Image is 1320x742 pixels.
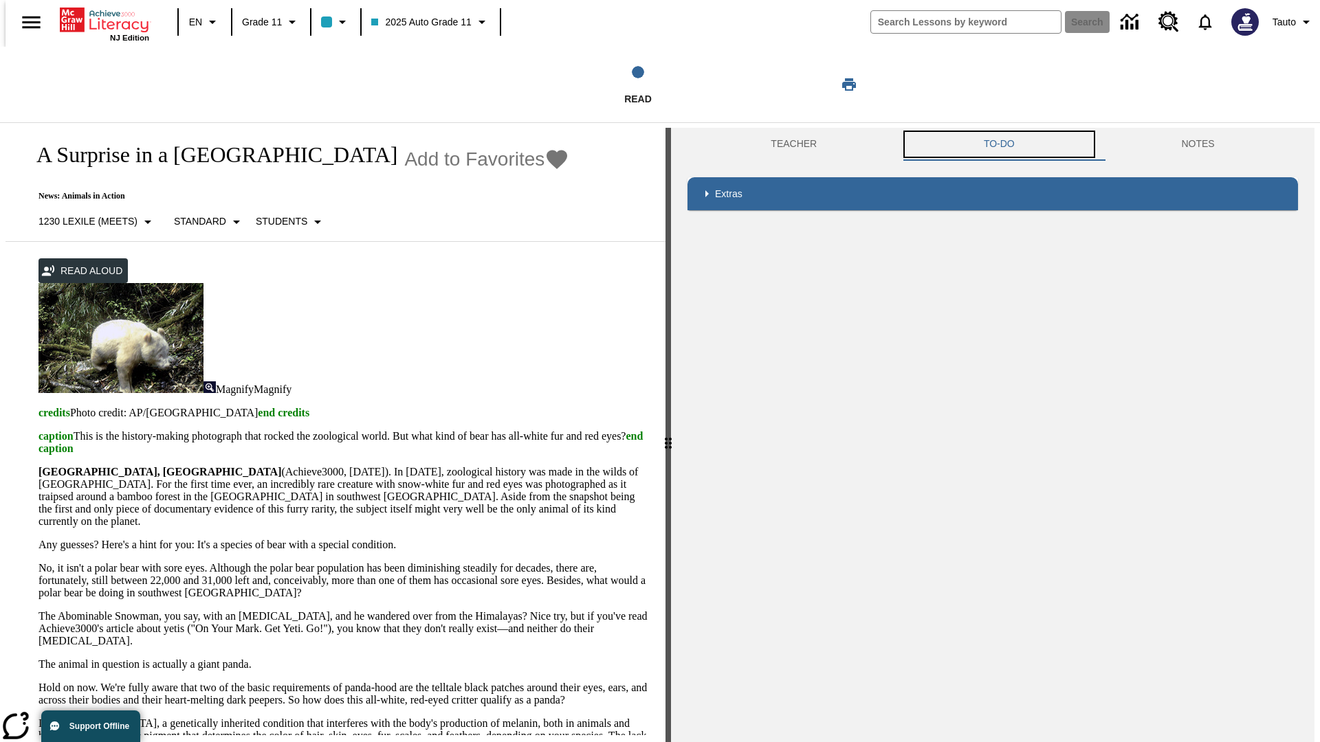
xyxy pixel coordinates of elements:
button: Scaffolds, Standard [168,210,250,234]
span: Tauto [1273,15,1296,30]
p: The Abominable Snowman, you say, with an [MEDICAL_DATA], and he wandered over from the Himalayas?... [38,610,649,647]
p: Any guesses? Here's a hint for you: It's a species of bear with a special condition. [38,539,649,551]
span: 2025 Auto Grade 11 [371,15,471,30]
p: Hold on now. We're fully aware that two of the basic requirements of panda-hood are the telltale ... [38,682,649,706]
button: Read Aloud [38,258,128,284]
button: Language: EN, Select a language [183,10,227,34]
p: Standard [174,214,226,229]
button: Select Lexile, 1230 Lexile (Meets) [33,210,162,234]
button: Class color is light blue. Change class color [316,10,356,34]
button: TO-DO [901,128,1099,161]
button: Add to Favorites - A Surprise in a Bamboo Forest [404,147,569,171]
span: credits [38,407,70,418]
button: Print [827,72,871,97]
span: Add to Favorites [404,148,544,170]
a: Notifications [1187,4,1223,40]
button: Support Offline [41,710,140,742]
div: reading [5,128,665,735]
span: end credits [258,407,309,418]
p: Extras [715,187,742,201]
p: (Achieve3000, [DATE]). In [DATE], zoological history was made in the wilds of [GEOGRAPHIC_DATA]. ... [38,466,649,528]
p: This is the history-making photograph that rocked the zoological world. But what kind of bear has... [38,430,649,455]
span: Support Offline [69,721,129,731]
span: caption [38,430,74,442]
button: Select a new avatar [1223,4,1267,40]
p: News: Animals in Action [22,191,569,201]
div: Home [60,5,149,42]
div: Press Enter or Spacebar and then press right and left arrow keys to move the slider [665,128,671,742]
a: Data Center [1112,3,1150,41]
input: search field [871,11,1061,33]
a: Resource Center, Will open in new tab [1150,3,1187,41]
div: Extras [687,177,1298,210]
div: Instructional Panel Tabs [687,128,1298,161]
button: Class: 2025 Auto Grade 11, Select your class [366,10,495,34]
img: albino pandas in China are sometimes mistaken for polar bears [38,283,203,393]
span: NJ Edition [110,34,149,42]
h1: A Surprise in a [GEOGRAPHIC_DATA] [22,142,397,168]
p: Students [256,214,307,229]
button: Open side menu [11,2,52,43]
span: Magnify [216,383,254,395]
span: Magnify [254,383,291,395]
button: Select Student [250,210,331,234]
strong: [GEOGRAPHIC_DATA], [GEOGRAPHIC_DATA] [38,466,281,477]
img: Avatar [1231,8,1259,36]
button: Read step 1 of 1 [460,47,816,122]
p: The animal in question is actually a giant panda. [38,658,649,671]
button: Profile/Settings [1267,10,1320,34]
span: Grade 11 [242,15,282,30]
span: end caption [38,430,643,454]
span: EN [189,15,202,30]
p: 1230 Lexile (Meets) [38,214,137,229]
button: Teacher [687,128,901,161]
div: activity [671,128,1314,742]
button: NOTES [1098,128,1298,161]
p: Photo credit: AP/[GEOGRAPHIC_DATA] [38,407,649,419]
button: Grade: Grade 11, Select a grade [236,10,306,34]
p: No, it isn't a polar bear with sore eyes. Although the polar bear population has been diminishing... [38,562,649,599]
span: Read [624,93,652,104]
img: Magnify [203,381,216,393]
